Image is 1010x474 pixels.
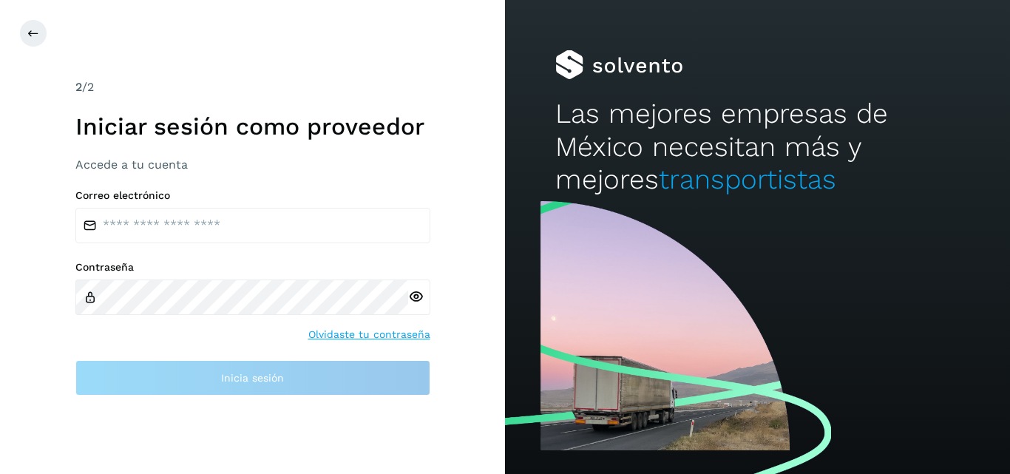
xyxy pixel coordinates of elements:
span: Inicia sesión [221,373,284,383]
h1: Iniciar sesión como proveedor [75,112,430,140]
span: transportistas [659,163,836,195]
h3: Accede a tu cuenta [75,158,430,172]
label: Correo electrónico [75,189,430,202]
a: Olvidaste tu contraseña [308,327,430,342]
h2: Las mejores empresas de México necesitan más y mejores [555,98,959,196]
button: Inicia sesión [75,360,430,396]
div: /2 [75,78,430,96]
span: 2 [75,80,82,94]
label: Contraseña [75,261,430,274]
